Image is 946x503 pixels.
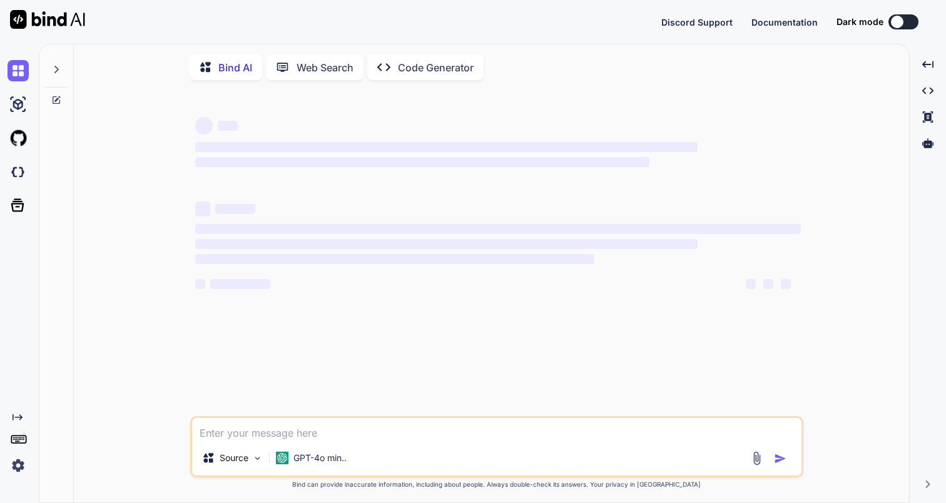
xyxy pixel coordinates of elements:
[837,16,883,28] span: Dark mode
[8,161,29,183] img: darkCloudIdeIcon
[195,142,698,152] span: ‌
[195,279,205,289] span: ‌
[398,60,474,75] p: Code Generator
[8,128,29,149] img: githubLight
[195,239,698,249] span: ‌
[215,204,255,214] span: ‌
[252,453,263,464] img: Pick Models
[781,279,791,289] span: ‌
[661,16,733,29] button: Discord Support
[750,451,764,465] img: attachment
[210,279,270,289] span: ‌
[661,17,733,28] span: Discord Support
[293,452,347,464] p: GPT-4o min..
[218,60,252,75] p: Bind AI
[195,201,210,216] span: ‌
[8,60,29,81] img: chat
[751,16,818,29] button: Documentation
[8,455,29,476] img: settings
[195,224,801,234] span: ‌
[751,17,818,28] span: Documentation
[220,452,248,464] p: Source
[8,94,29,115] img: ai-studio
[774,452,786,465] img: icon
[746,279,756,289] span: ‌
[218,121,238,131] span: ‌
[195,254,595,264] span: ‌
[195,157,649,167] span: ‌
[10,10,85,29] img: Bind AI
[195,117,213,135] span: ‌
[763,279,773,289] span: ‌
[190,480,803,489] p: Bind can provide inaccurate information, including about people. Always double-check its answers....
[297,60,353,75] p: Web Search
[276,452,288,464] img: GPT-4o mini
